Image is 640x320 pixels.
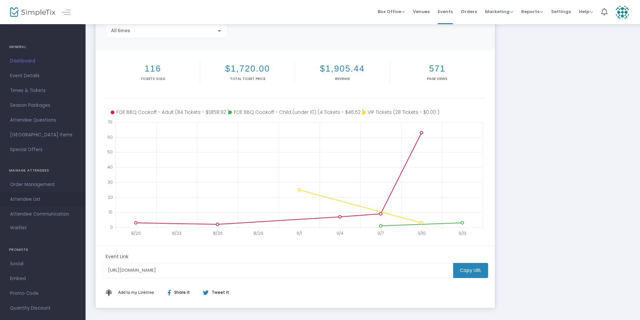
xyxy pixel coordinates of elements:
[108,119,112,125] text: 70
[202,76,293,81] p: Total Ticket Price
[10,195,75,204] span: Attendee List
[107,76,199,81] p: Tickets sold
[107,164,113,170] text: 40
[9,40,76,54] h4: GENERAL
[459,230,466,236] text: 9/13
[107,63,199,74] h2: 116
[118,290,154,295] span: Add to my Linktree
[453,263,488,278] m-button: Copy URL
[254,230,263,236] text: 8/29
[413,3,430,20] span: Venues
[297,230,302,236] text: 9/1
[377,230,384,236] text: 9/7
[107,149,113,155] text: 50
[579,8,593,15] span: Help
[521,8,543,15] span: Reports
[106,289,116,295] img: linktree
[10,86,75,95] span: Times & Tickets
[9,243,76,257] h4: PROMOTE
[10,116,75,125] span: Attendee Questions
[172,230,181,236] text: 8/23
[336,230,343,236] text: 9/4
[438,3,453,20] span: Events
[551,3,571,20] span: Settings
[10,101,75,110] span: Season Packages
[10,289,75,298] span: Promo Code
[10,225,27,231] span: Waitlist
[10,145,75,154] span: Special Offers
[297,63,388,74] h2: $1,905.44
[108,209,112,215] text: 10
[106,253,128,260] m-panel-subtitle: Event Link
[202,63,293,74] h2: $1,720.00
[391,76,483,81] p: Page Views
[10,210,75,219] span: Attendee Communication
[110,224,113,230] text: 0
[161,289,203,295] div: Share it
[108,194,113,200] text: 20
[107,134,113,140] text: 60
[213,230,223,236] text: 8/26
[108,179,113,185] text: 30
[10,57,75,65] span: Dashboard
[10,72,75,80] span: Event Details
[9,164,76,177] h4: MANAGE ATTENDEES
[378,8,405,15] span: Box Office
[10,131,75,139] span: [GEOGRAPHIC_DATA] Items
[391,63,483,74] h2: 571
[10,274,75,283] span: Embed
[461,3,477,20] span: Orders
[116,284,156,301] button: Add This to My Linktree
[196,289,232,295] div: Tweet it
[297,76,388,81] p: Revenue
[131,230,141,236] text: 8/20
[10,304,75,313] span: Quantity Discount
[10,180,75,189] span: Order Management
[418,230,426,236] text: 9/10
[10,260,75,268] span: Social
[485,8,513,15] span: Marketing
[111,28,130,33] span: All times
